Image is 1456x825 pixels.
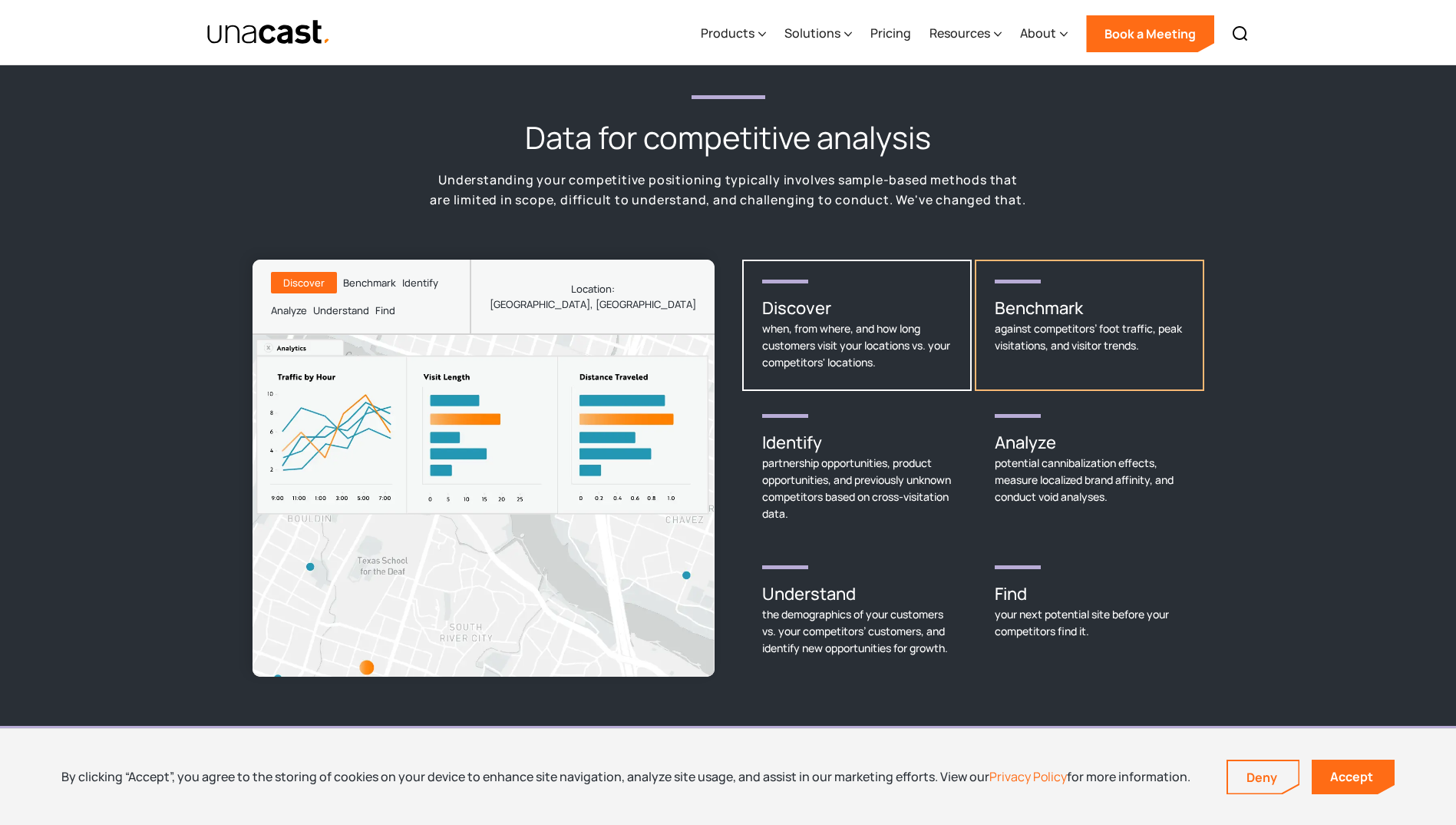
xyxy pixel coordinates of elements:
a: Understand [313,297,369,324]
div: Discover [283,275,325,290]
img: Search icon [1231,25,1250,43]
a: Benchmark [343,269,396,297]
a: Book a Meeting [1086,15,1214,52]
h2: Data for competitive analysis [525,118,931,157]
a: home [206,19,332,46]
div: your next potential site before your competitors find it. [995,606,1184,640]
a: Pricing [870,2,911,65]
a: Privacy Policy [989,768,1067,785]
a: Identify [402,269,438,297]
a: Accept [1312,760,1395,794]
div: the demographics of your customers vs. your competitors’ customers, and identify new opportunitie... [762,606,952,657]
div: Resources [929,2,1002,65]
p: Understanding your competitive positioning typically involves sample-based methods that are limit... [429,170,1028,210]
div: About [1020,2,1068,65]
img: Unacast text logo [206,19,332,46]
div: Solutions [784,2,852,65]
div: About [1020,24,1056,42]
h3: Find [995,581,1184,606]
div: when, from where, and how long customers visit your locations vs. your competitors' locations. [762,320,952,371]
div: partnership opportunities, product opportunities, and previously unknown competitors based on cro... [762,455,952,522]
h3: Understand [762,581,952,606]
h3: Analyze [995,430,1184,455]
div: against competitors’ foot traffic, peak visitations, and visitor trends. [995,320,1184,354]
div: By clicking “Accept”, you agree to the storing of cookies on your device to enhance site navigati... [61,768,1190,785]
h3: Identify [762,430,952,455]
a: Find [375,297,395,324]
img: Discover Dashboard [253,335,715,518]
div: Products [701,2,766,65]
a: Analyze [271,297,307,324]
h3: Benchmark [995,296,1184,320]
h3: Discover [762,296,952,320]
a: Deny [1228,761,1299,794]
div: Products [701,24,754,42]
div: potential cannibalization effects, measure localized brand affinity, and conduct void analyses. [995,455,1184,505]
div: Solutions [784,24,840,42]
div: Resources [929,24,990,42]
div: Location: [GEOGRAPHIC_DATA], [GEOGRAPHIC_DATA] [490,281,696,312]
